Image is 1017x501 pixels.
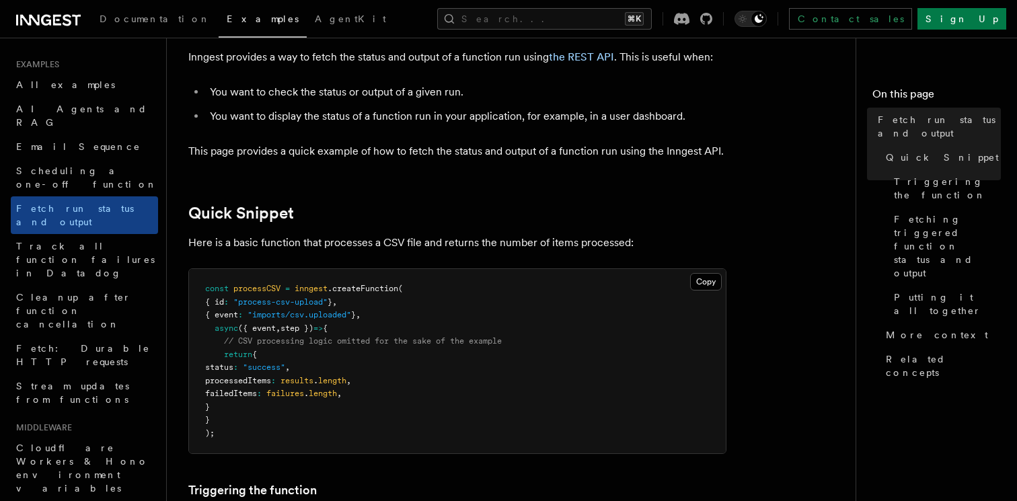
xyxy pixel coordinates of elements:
a: the REST API [549,50,614,63]
a: Triggering the function [889,169,1001,207]
span: , [356,310,361,319]
span: Email Sequence [16,141,141,152]
span: { [252,350,257,359]
span: failedItems [205,389,257,398]
span: Cloudflare Workers & Hono environment variables [16,442,149,494]
span: => [313,323,323,333]
span: Scheduling a one-off function [16,165,157,190]
span: .createFunction [328,284,398,293]
li: You want to display the status of a function run in your application, for example, in a user dash... [206,107,726,126]
span: More context [886,328,988,342]
button: Toggle dark mode [735,11,767,27]
span: Examples [227,13,299,24]
span: Track all function failures in Datadog [16,241,155,278]
span: length [318,376,346,385]
a: All examples [11,73,158,97]
span: All examples [16,79,115,90]
span: ( [398,284,403,293]
p: Inngest provides a way to fetch the status and output of a function run using . This is useful when: [188,48,726,67]
span: const [205,284,229,293]
span: } [205,402,210,412]
a: Documentation [91,4,219,36]
span: ({ event [238,323,276,333]
p: Here is a basic function that processes a CSV file and returns the number of items processed: [188,233,726,252]
span: AgentKit [315,13,386,24]
span: , [337,389,342,398]
span: Documentation [100,13,211,24]
span: , [285,362,290,372]
span: async [215,323,238,333]
a: Cloudflare Workers & Hono environment variables [11,436,158,500]
span: Putting it all together [894,291,1001,317]
span: , [332,297,337,307]
a: Fetch: Durable HTTP requests [11,336,158,374]
a: Scheduling a one-off function [11,159,158,196]
a: Email Sequence [11,134,158,159]
a: Putting it all together [889,285,1001,323]
span: Triggering the function [894,175,1001,202]
span: Stream updates from functions [16,381,129,405]
span: AI Agents and RAG [16,104,147,128]
span: } [205,415,210,424]
span: return [224,350,252,359]
h4: On this page [872,86,1001,108]
span: Fetch run status and output [878,113,1001,140]
a: Fetch run status and output [872,108,1001,145]
span: Quick Snippet [886,151,999,164]
p: This page provides a quick example of how to fetch the status and output of a function run using ... [188,142,726,161]
button: Copy [690,273,722,291]
span: Fetching triggered function status and output [894,213,1001,280]
a: Track all function failures in Datadog [11,234,158,285]
kbd: ⌘K [625,12,644,26]
span: : [233,362,238,372]
span: Middleware [11,422,72,433]
span: { id [205,297,224,307]
span: { [323,323,328,333]
a: Cleanup after function cancellation [11,285,158,336]
span: processCSV [233,284,280,293]
span: "success" [243,362,285,372]
span: } [328,297,332,307]
a: Examples [219,4,307,38]
span: step }) [280,323,313,333]
span: // CSV processing logic omitted for the sake of the example [224,336,502,346]
span: results [280,376,313,385]
a: Stream updates from functions [11,374,158,412]
span: , [276,323,280,333]
span: status [205,362,233,372]
a: Sign Up [917,8,1006,30]
span: = [285,284,290,293]
span: . [313,376,318,385]
span: } [351,310,356,319]
span: : [238,310,243,319]
span: inngest [295,284,328,293]
button: Search...⌘K [437,8,652,30]
a: AI Agents and RAG [11,97,158,134]
li: You want to check the status or output of a given run. [206,83,726,102]
a: Contact sales [789,8,912,30]
span: failures [266,389,304,398]
span: : [224,297,229,307]
a: Fetching triggered function status and output [889,207,1001,285]
a: Quick Snippet [880,145,1001,169]
a: Related concepts [880,347,1001,385]
span: Related concepts [886,352,1001,379]
span: . [304,389,309,398]
span: "process-csv-upload" [233,297,328,307]
span: length [309,389,337,398]
a: Triggering the function [188,481,317,500]
span: processedItems [205,376,271,385]
span: ); [205,428,215,438]
a: AgentKit [307,4,394,36]
span: "imports/csv.uploaded" [248,310,351,319]
a: Fetch run status and output [11,196,158,234]
span: , [346,376,351,385]
span: { event [205,310,238,319]
a: More context [880,323,1001,347]
span: Cleanup after function cancellation [16,292,131,330]
span: Fetch: Durable HTTP requests [16,343,150,367]
a: Quick Snippet [188,204,294,223]
span: Fetch run status and output [16,203,134,227]
span: : [271,376,276,385]
span: Examples [11,59,59,70]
